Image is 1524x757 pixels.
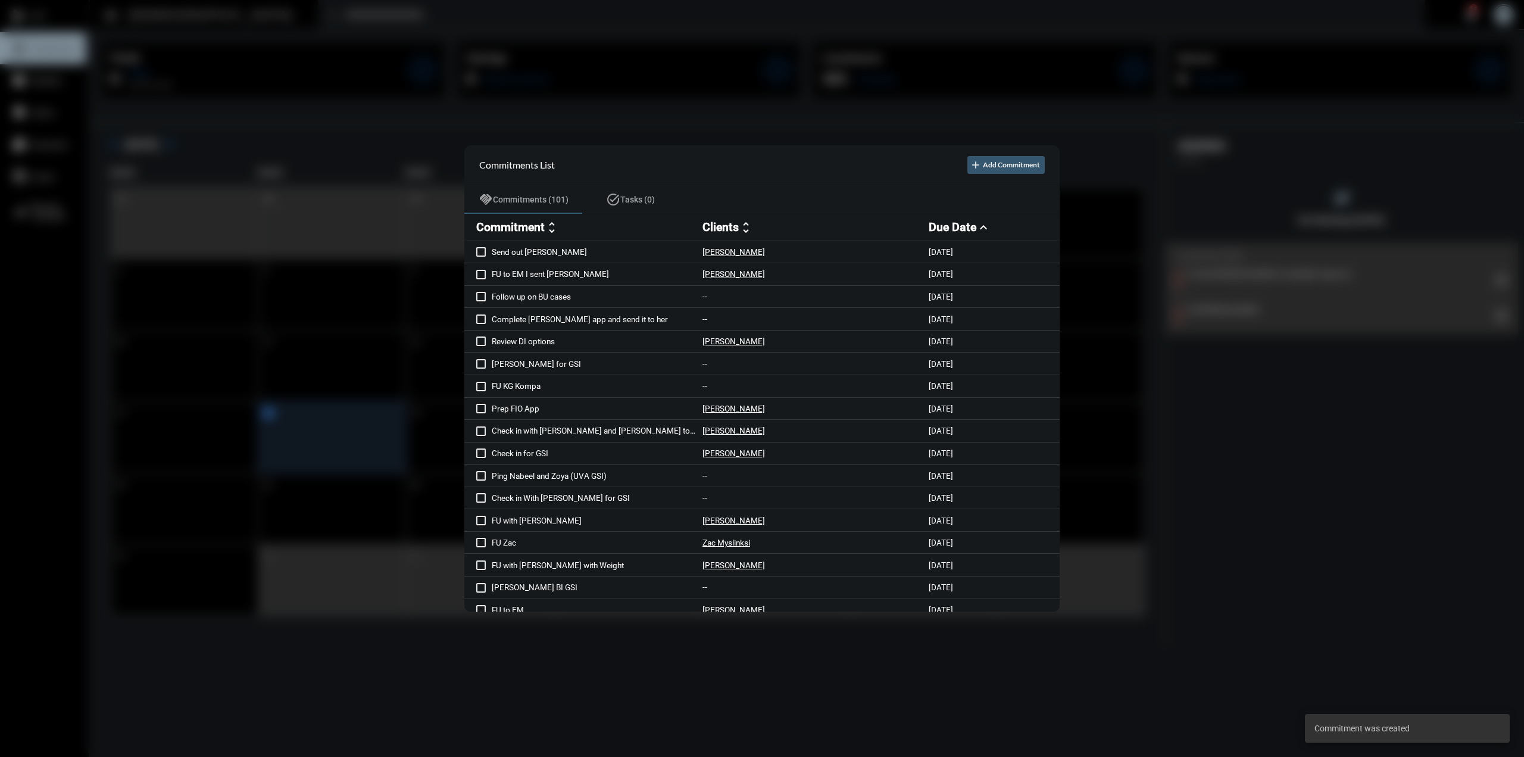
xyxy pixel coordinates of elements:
[702,314,707,324] p: --
[702,269,765,279] p: [PERSON_NAME]
[492,582,702,592] p: [PERSON_NAME] BI GSI
[929,292,953,301] p: [DATE]
[970,159,982,171] mat-icon: add
[929,560,953,570] p: [DATE]
[702,516,765,525] p: [PERSON_NAME]
[702,220,739,234] h2: Clients
[492,292,702,301] p: Follow up on BU cases
[976,220,991,235] mat-icon: expand_less
[492,404,702,413] p: Prep FIO App
[702,337,765,346] p: [PERSON_NAME]
[702,582,707,592] p: --
[492,337,702,346] p: Review DI options
[702,605,765,615] p: [PERSON_NAME]
[929,471,953,481] p: [DATE]
[702,448,765,458] p: [PERSON_NAME]
[492,381,702,391] p: FU KG Kompa
[493,195,569,204] span: Commitments (101)
[929,314,953,324] p: [DATE]
[702,404,765,413] p: [PERSON_NAME]
[929,381,953,391] p: [DATE]
[929,426,953,435] p: [DATE]
[476,220,545,234] h2: Commitment
[492,448,702,458] p: Check in for GSI
[492,269,702,279] p: FU to EM I sent [PERSON_NAME]
[929,247,953,257] p: [DATE]
[929,493,953,503] p: [DATE]
[739,220,753,235] mat-icon: unfold_more
[492,359,702,369] p: [PERSON_NAME] for GSI
[492,426,702,435] p: Check in with [PERSON_NAME] and [PERSON_NAME] to talk about Coursera Stock
[492,471,702,481] p: Ping Nabeel and Zoya (UVA GSI)
[479,159,555,170] h2: Commitments List
[479,192,493,207] mat-icon: handshake
[967,156,1045,174] button: Add Commitment
[606,192,620,207] mat-icon: task_alt
[702,471,707,481] p: --
[492,560,702,570] p: FU with [PERSON_NAME] with Weight
[929,220,976,234] h2: Due Date
[492,605,702,615] p: FU to EM
[929,337,953,346] p: [DATE]
[929,582,953,592] p: [DATE]
[929,359,953,369] p: [DATE]
[929,605,953,615] p: [DATE]
[929,516,953,525] p: [DATE]
[702,538,750,547] p: Zac Myslinksi
[702,292,707,301] p: --
[702,381,707,391] p: --
[702,560,765,570] p: [PERSON_NAME]
[929,269,953,279] p: [DATE]
[492,314,702,324] p: Complete [PERSON_NAME] app and send it to her
[492,516,702,525] p: FU with [PERSON_NAME]
[492,538,702,547] p: FU Zac
[929,448,953,458] p: [DATE]
[545,220,559,235] mat-icon: unfold_more
[929,538,953,547] p: [DATE]
[620,195,655,204] span: Tasks (0)
[492,493,702,503] p: Check in With [PERSON_NAME] for GSI
[492,247,702,257] p: Send out [PERSON_NAME]
[702,426,765,435] p: [PERSON_NAME]
[702,247,765,257] p: [PERSON_NAME]
[702,493,707,503] p: --
[1314,722,1410,734] span: Commitment was created
[702,359,707,369] p: --
[929,404,953,413] p: [DATE]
